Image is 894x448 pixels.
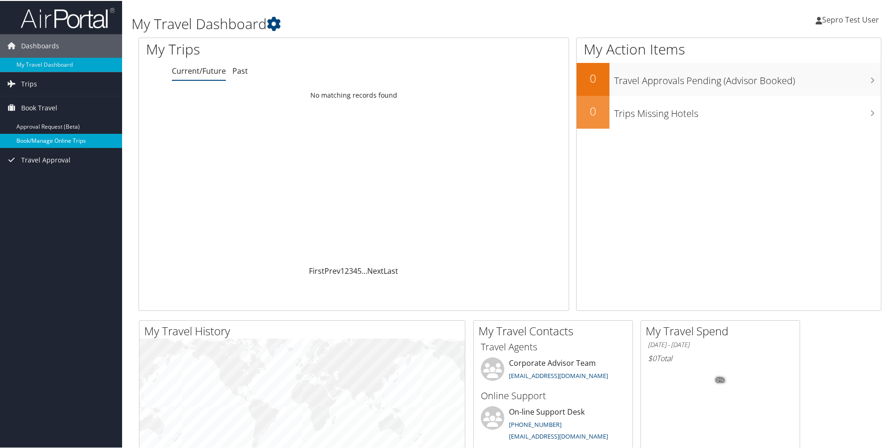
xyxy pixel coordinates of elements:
a: Next [367,265,384,275]
a: 2 [345,265,349,275]
span: … [362,265,367,275]
h3: Travel Agents [481,340,625,353]
h2: 0 [577,70,609,85]
td: No matching records found [139,86,569,103]
h3: Travel Approvals Pending (Advisor Booked) [614,69,881,86]
a: 3 [349,265,353,275]
h2: My Travel Spend [646,322,800,338]
a: [PHONE_NUMBER] [509,419,562,428]
a: First [309,265,324,275]
h2: 0 [577,102,609,118]
a: Current/Future [172,65,226,75]
h1: My Action Items [577,39,881,58]
a: Last [384,265,398,275]
h1: My Travel Dashboard [131,13,636,33]
span: Travel Approval [21,147,70,171]
a: [EMAIL_ADDRESS][DOMAIN_NAME] [509,431,608,440]
a: Sepro Test User [816,5,888,33]
a: [EMAIL_ADDRESS][DOMAIN_NAME] [509,371,608,379]
h2: My Travel Contacts [478,322,632,338]
h2: My Travel History [144,322,465,338]
img: airportal-logo.png [21,6,115,28]
a: 4 [353,265,357,275]
a: 5 [357,265,362,275]
h3: Online Support [481,388,625,402]
span: Book Travel [21,95,57,119]
h6: [DATE] - [DATE] [648,340,793,348]
li: Corporate Advisor Team [476,356,630,387]
a: 0Trips Missing Hotels [577,95,881,128]
span: Dashboards [21,33,59,57]
a: Prev [324,265,340,275]
span: $0 [648,352,656,363]
h6: Total [648,352,793,363]
a: 0Travel Approvals Pending (Advisor Booked) [577,62,881,95]
span: Trips [21,71,37,95]
a: Past [232,65,248,75]
li: On-line Support Desk [476,405,630,444]
tspan: 0% [717,377,724,382]
a: 1 [340,265,345,275]
h3: Trips Missing Hotels [614,101,881,119]
h1: My Trips [146,39,383,58]
span: Sepro Test User [822,14,879,24]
